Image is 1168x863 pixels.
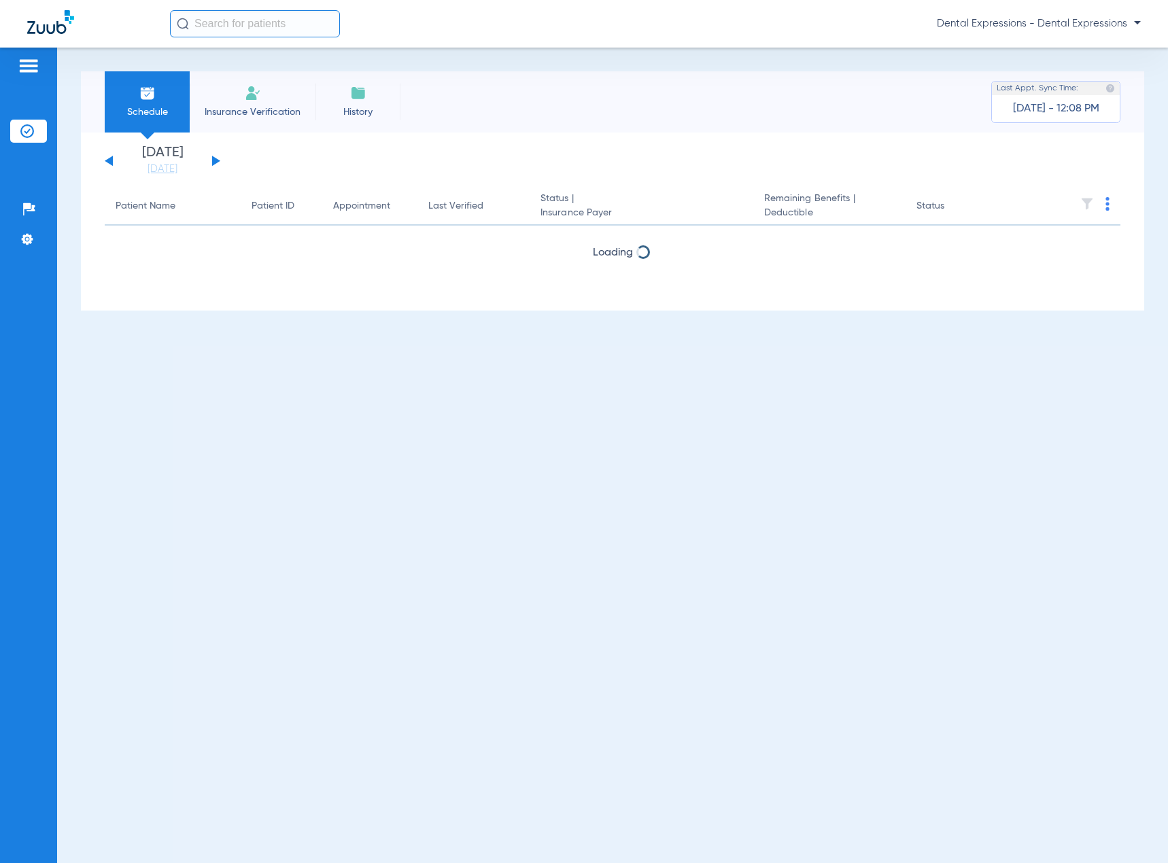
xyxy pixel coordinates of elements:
img: filter.svg [1080,197,1094,211]
div: Last Verified [428,199,519,213]
img: Schedule [139,85,156,101]
div: Appointment [333,199,407,213]
img: History [350,85,366,101]
img: hamburger-icon [18,58,39,74]
img: group-dot-blue.svg [1105,197,1110,211]
img: last sync help info [1105,84,1115,93]
span: [DATE] - 12:08 PM [1013,102,1099,116]
a: [DATE] [122,162,203,176]
th: Status | [530,188,753,226]
th: Remaining Benefits | [753,188,906,226]
span: Last Appt. Sync Time: [997,82,1078,95]
span: Deductible [764,206,895,220]
div: Patient Name [116,199,230,213]
div: Patient ID [252,199,311,213]
th: Status [906,188,997,226]
img: Manual Insurance Verification [245,85,261,101]
span: Insurance Verification [200,105,305,119]
img: Zuub Logo [27,10,74,34]
input: Search for patients [170,10,340,37]
div: Appointment [333,199,390,213]
li: [DATE] [122,146,203,176]
span: Loading [593,283,633,294]
span: Loading [593,247,633,258]
div: Patient Name [116,199,175,213]
span: History [326,105,390,119]
img: Search Icon [177,18,189,30]
span: Schedule [115,105,179,119]
span: Insurance Payer [540,206,742,220]
span: Dental Expressions - Dental Expressions [937,17,1141,31]
div: Last Verified [428,199,483,213]
div: Patient ID [252,199,294,213]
